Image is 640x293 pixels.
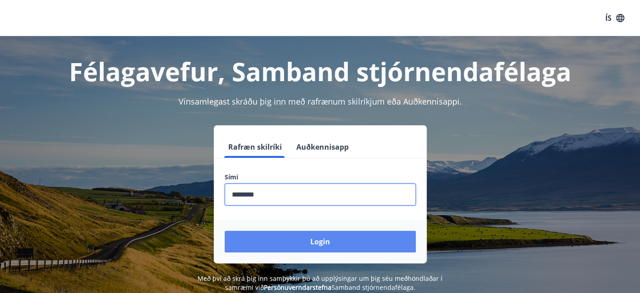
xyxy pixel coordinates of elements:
[600,10,629,26] button: ÍS
[293,136,352,158] button: Auðkennisapp
[179,96,462,107] span: Vinsamlegast skráðu þig inn með rafrænum skilríkjum eða Auðkennisappi.
[225,231,416,252] button: Login
[264,283,332,292] a: Persónuverndarstefna
[225,136,285,158] button: Rafræn skilríki
[11,54,629,88] h1: Félagavefur, Samband stjórnendafélaga
[225,173,416,182] label: Sími
[198,274,442,292] span: Með því að skrá þig inn samþykkir þú að upplýsingar um þig séu meðhöndlaðar í samræmi við Samband...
